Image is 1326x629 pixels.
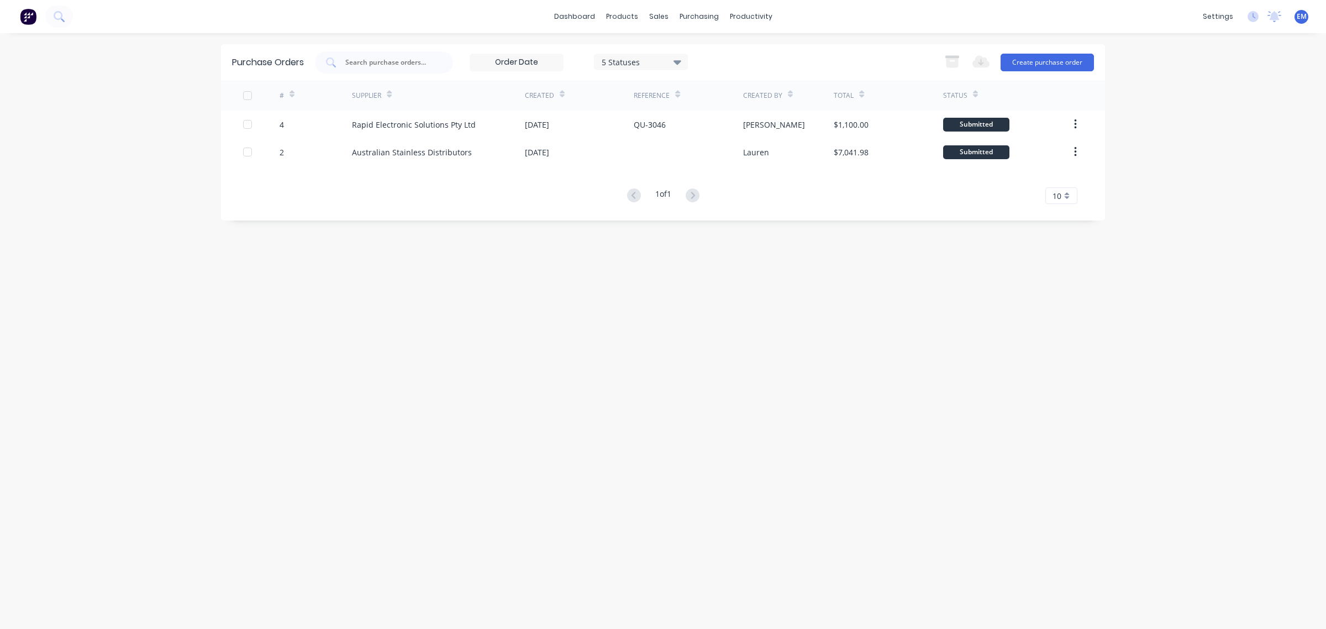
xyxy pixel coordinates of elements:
[602,56,681,67] div: 5 Statuses
[943,118,1009,132] div: Submitted
[743,119,805,130] div: [PERSON_NAME]
[549,8,601,25] a: dashboard
[280,119,284,130] div: 4
[1297,12,1307,22] span: EM
[20,8,36,25] img: Factory
[943,91,967,101] div: Status
[525,119,549,130] div: [DATE]
[674,8,724,25] div: purchasing
[743,146,769,158] div: Lauren
[1053,190,1061,202] span: 10
[834,119,869,130] div: $1,100.00
[470,54,563,71] input: Order Date
[280,91,284,101] div: #
[232,56,304,69] div: Purchase Orders
[655,188,671,204] div: 1 of 1
[1197,8,1239,25] div: settings
[280,146,284,158] div: 2
[834,146,869,158] div: $7,041.98
[634,119,666,130] div: QU-3046
[352,91,381,101] div: Supplier
[724,8,778,25] div: productivity
[743,91,782,101] div: Created By
[525,91,554,101] div: Created
[943,145,1009,159] div: Submitted
[1001,54,1094,71] button: Create purchase order
[634,91,670,101] div: Reference
[344,57,436,68] input: Search purchase orders...
[352,146,472,158] div: Australian Stainless Distributors
[644,8,674,25] div: sales
[352,119,476,130] div: Rapid Electronic Solutions Pty Ltd
[525,146,549,158] div: [DATE]
[601,8,644,25] div: products
[834,91,854,101] div: Total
